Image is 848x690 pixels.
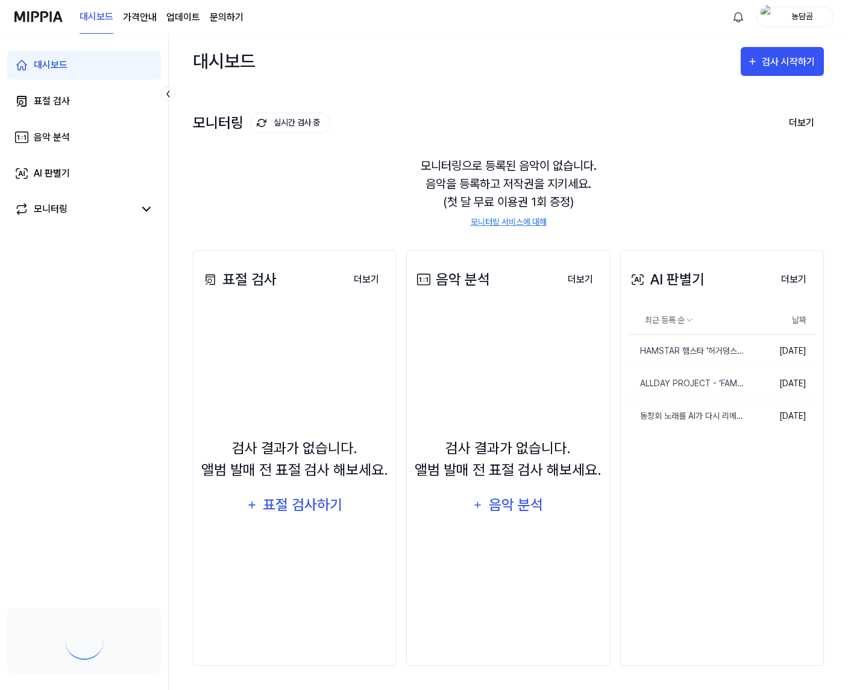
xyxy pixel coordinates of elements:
[34,202,68,216] div: 모니터링
[628,368,746,400] a: ALLDAY PROJECT - ‘FAMOUS’ M⧸V
[746,335,816,368] td: [DATE]
[34,94,70,108] div: 표절 검사
[80,1,113,34] a: 대시보드
[465,491,551,519] button: 음악 분석
[746,400,816,433] td: [DATE]
[239,491,351,519] button: 표절 검사하기
[201,269,277,290] div: 표절 검사
[414,269,490,290] div: 음악 분석
[210,10,243,25] a: 문의하기
[488,494,545,516] div: 음악 분석
[628,377,746,390] div: ALLDAY PROJECT - ‘FAMOUS’ M⧸V
[262,494,344,516] div: 표절 검사하기
[344,268,389,292] button: 더보기
[628,410,746,422] div: 동창회 노래를 AI가 다시 리메이크 한다면？
[779,110,824,136] button: 더보기
[193,142,824,243] div: 모니터링으로 등록된 음악이 없습니다. 음악을 등록하고 저작권을 지키세요. (첫 달 무료 이용권 1회 증정)
[7,123,161,152] a: 음악 분석
[771,267,816,292] a: 더보기
[344,267,389,292] a: 더보기
[558,268,603,292] button: 더보기
[746,368,816,400] td: [DATE]
[7,159,161,188] a: AI 판별기
[7,51,161,80] a: 대시보드
[193,46,256,77] div: 대시보드
[471,216,547,228] a: 모니터링 서비스에 대해
[201,438,388,481] div: 검사 결과가 없습니다. 앨범 발매 전 표절 검사 해보세요.
[34,130,70,145] div: 음악 분석
[761,5,775,29] img: profile
[762,54,818,70] div: 검사 시작하기
[628,400,746,432] a: 동창회 노래를 AI가 다시 리메이크 한다면？
[34,166,70,181] div: AI 판별기
[628,269,705,290] div: AI 판별기
[628,335,746,367] a: HAMSTAR 햄스타 '허거덩스한 상황' M/V (Official Music Video)
[746,306,816,335] th: 날짜
[741,47,824,76] button: 검사 시작하기
[7,87,161,116] a: 표절 검사
[250,113,330,133] button: 실시간 검사 중
[558,267,603,292] a: 더보기
[34,58,68,72] div: 대시보드
[415,438,601,481] div: 검사 결과가 없습니다. 앨범 발매 전 표절 검사 해보세요.
[771,268,816,292] button: 더보기
[14,202,134,216] a: 모니터링
[756,7,834,27] button: profile농담곰
[628,345,746,357] div: HAMSTAR 햄스타 '허거덩스한 상황' M/V (Official Music Video)
[731,10,746,24] img: 알림
[779,10,826,23] div: 농담곰
[193,113,330,133] div: 모니터링
[257,118,266,128] img: monitoring Icon
[123,10,157,25] a: 가격안내
[166,10,200,25] a: 업데이트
